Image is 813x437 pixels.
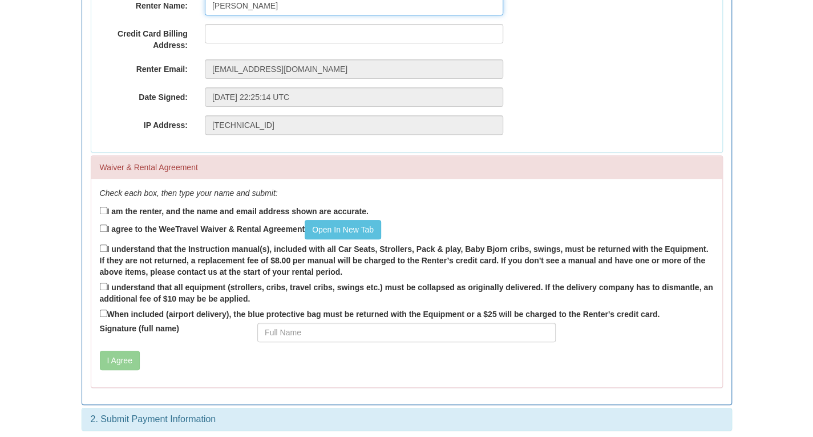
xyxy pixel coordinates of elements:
label: I understand that all equipment (strollers, cribs, travel cribs, swings etc.) must be collapsed a... [100,280,714,304]
label: I understand that the Instruction manual(s), included with all Car Seats, Strollers, Pack & play,... [100,242,714,278]
input: I am the renter, and the name and email address shown are accurate. [100,207,107,214]
label: I am the renter, and the name and email address shown are accurate. [100,205,369,217]
button: I Agree [100,351,140,370]
input: Full Name [257,323,556,342]
label: I agree to the WeeTravel Waiver & Rental Agreement [100,220,381,239]
label: Signature (full name) [91,323,249,334]
input: I understand that all equipment (strollers, cribs, travel cribs, swings etc.) must be collapsed a... [100,283,107,290]
h3: 2. Submit Payment Information [91,414,723,424]
input: I agree to the WeeTravel Waiver & Rental AgreementOpen In New Tab [100,224,107,232]
label: Renter Email: [91,59,196,75]
label: Credit Card Billing Address: [91,24,196,51]
a: Open In New Tab [305,220,381,239]
label: When included (airport delivery), the blue protective bag must be returned with the Equipment or ... [100,307,660,320]
label: IP Address: [91,115,196,131]
input: I understand that the Instruction manual(s), included with all Car Seats, Strollers, Pack & play,... [100,244,107,252]
div: Waiver & Rental Agreement [91,156,722,179]
em: Check each box, then type your name and submit: [100,189,278,198]
input: When included (airport delivery), the blue protective bag must be returned with the Equipment or ... [100,310,107,317]
label: Date Signed: [91,87,196,103]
